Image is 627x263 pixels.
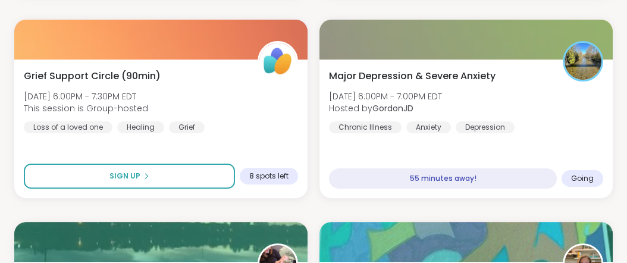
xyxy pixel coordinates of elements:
button: Sign Up [24,164,235,189]
img: ShareWell [259,43,296,80]
div: 55 minutes away! [329,168,557,189]
span: Grief Support Circle (90min) [24,69,161,83]
img: GordonJD [565,43,601,80]
div: Anxiety [406,121,451,133]
div: Grief [169,121,205,133]
div: Loss of a loved one [24,121,112,133]
span: Major Depression & Severe Anxiety [329,69,496,83]
span: Going [571,174,594,183]
span: [DATE] 6:00PM - 7:30PM EDT [24,90,148,102]
div: Depression [456,121,515,133]
span: Sign Up [109,171,140,181]
span: [DATE] 6:00PM - 7:00PM EDT [329,90,442,102]
span: 8 spots left [249,171,289,181]
b: GordonJD [372,102,413,114]
div: Chronic Illness [329,121,402,133]
span: Hosted by [329,102,442,114]
span: This session is Group-hosted [24,102,148,114]
div: Healing [117,121,164,133]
